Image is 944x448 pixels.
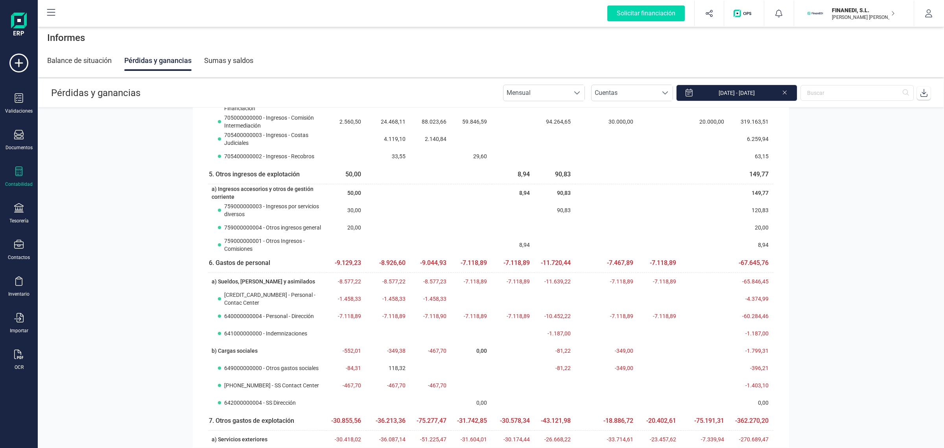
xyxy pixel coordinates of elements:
[575,307,638,325] td: -7.118,89
[729,219,773,236] td: 20,00
[535,254,575,273] td: -11.720,44
[681,411,729,431] td: -75.191,31
[492,411,535,431] td: -30.578,34
[212,348,258,354] span: b) Cargas sociales
[224,114,326,130] span: 705000000000 - Ingresos - Comisión Intermediación
[224,330,307,337] span: 641000000000 - Indemnizaciones
[326,202,366,219] td: 30,00
[451,113,492,130] td: 59.846,59
[729,148,773,165] td: 63,15
[366,254,410,273] td: -8.926,60
[729,202,773,219] td: 120,83
[410,130,451,148] td: 2.140,84
[729,325,773,342] td: -1.187,00
[212,436,267,442] span: a) Servicios exteriores
[492,254,535,273] td: -7.118,89
[729,411,773,431] td: -362.270,20
[410,342,451,359] td: -467,70
[47,50,112,71] div: Balance de situación
[326,411,366,431] td: -30.855,56
[734,9,754,17] img: Logo de OPS
[38,25,944,50] div: Informes
[410,411,451,431] td: -75.277,47
[451,307,492,325] td: -7.118,89
[326,359,366,377] td: -84,31
[410,377,451,394] td: -467,70
[729,113,773,130] td: 319.163,51
[8,254,30,261] div: Contactos
[124,50,192,71] div: Pérdidas y ganancias
[410,273,451,291] td: -8.577,23
[638,307,681,325] td: -7.118,89
[224,237,326,253] span: 759000000001 - Otros Ingresos - Comisiones
[729,254,773,273] td: -67.645,76
[224,381,319,389] span: [PHONE_NUMBER] - SS Contact Center
[209,417,294,424] span: 7. Otros gastos de explotación
[492,184,535,202] td: 8,94
[535,307,575,325] td: -10.452,22
[224,399,296,407] span: 642000000004 - SS Dirección
[326,377,366,394] td: -467,70
[607,6,685,21] div: Solicitar financiación
[575,254,638,273] td: -7.467,89
[366,342,410,359] td: -349,38
[224,152,314,160] span: 705400000002 - Ingresos - Recobros
[598,1,694,26] button: Solicitar financiación
[492,307,535,325] td: -7.118,89
[729,307,773,325] td: -60.284,46
[326,273,366,291] td: -8.577,22
[492,273,535,291] td: -7.118,89
[729,165,773,184] td: 149,77
[5,181,33,187] div: Contabilidad
[535,165,575,184] td: 90,83
[5,108,33,114] div: Validaciones
[535,273,575,291] td: -11.639,22
[451,342,492,359] td: 0,00
[451,411,492,431] td: -31.742,85
[326,307,366,325] td: -7.118,89
[729,342,773,359] td: -1.799,31
[575,342,638,359] td: -349,00
[592,85,658,101] span: Cuentas
[366,113,410,130] td: 24.468,11
[51,87,140,98] span: Pérdidas y ganancias
[535,325,575,342] td: -1.187,00
[326,165,366,184] td: 50,00
[209,259,270,267] span: 6. Gastos de personal
[224,364,319,372] span: 649000000000 - Otros gastos sociales
[366,377,410,394] td: -467,70
[10,328,28,334] div: Importar
[492,165,535,184] td: 8,94
[212,278,315,285] span: a) Sueldos, [PERSON_NAME] y asimilados
[729,394,773,411] td: 0,00
[729,359,773,377] td: -396,21
[224,131,326,147] span: 705400000003 - Ingresos - Costas Judiciales
[451,148,492,165] td: 29,60
[681,113,729,130] td: 20.000,00
[15,364,24,370] div: OCR
[535,202,575,219] td: 90,83
[224,224,321,231] span: 759000000004 - Otros ingresos general
[410,254,451,273] td: -9.044,93
[729,377,773,394] td: -1.403,10
[535,184,575,202] td: 90,83
[729,273,773,291] td: -65.846,45
[204,50,253,71] div: Sumas y saldos
[326,254,366,273] td: -9.129,23
[492,236,535,254] td: 8,94
[535,359,575,377] td: -81,22
[11,13,27,38] img: Logo Finanedi
[503,85,570,101] span: Mensual
[366,273,410,291] td: -8.577,22
[535,113,575,130] td: 94.264,65
[729,130,773,148] td: 6.259,94
[326,113,366,130] td: 2.560,50
[638,411,681,431] td: -20.402,61
[212,186,313,200] span: a) Ingresos accesorios y otros de gestión corriente
[9,218,29,224] div: Tesorería
[800,85,914,101] input: Buscar
[224,202,326,218] span: 759000000003 - Ingresos por servicios diversos
[410,307,451,325] td: -7.118,90
[326,184,366,202] td: 50,00
[366,411,410,431] td: -36.213,36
